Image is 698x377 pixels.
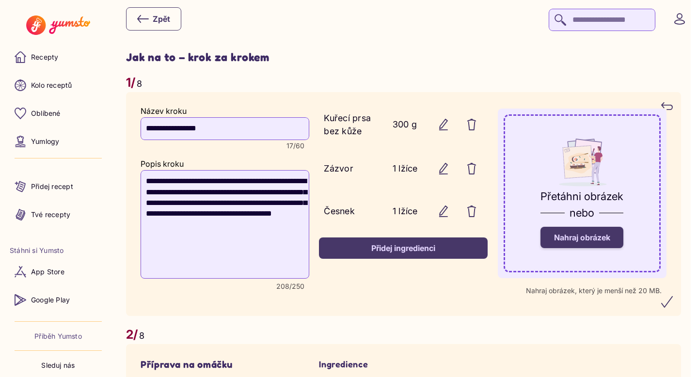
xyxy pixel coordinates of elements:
[126,326,138,344] p: 2/
[31,109,61,118] p: Oblíbené
[276,283,304,290] span: Character count
[31,295,70,305] p: Google Play
[319,237,488,259] button: Přidej ingredienci
[10,74,107,97] a: Kolo receptů
[10,130,107,153] a: Yumlogy
[137,77,142,90] p: 8
[31,52,58,62] p: Recepty
[393,162,422,175] p: 1 lžíce
[31,210,70,220] p: Tvé recepty
[26,16,90,35] img: Yumsto logo
[540,188,623,204] p: Přetáhni obrázek
[31,182,73,191] p: Přidej recept
[126,7,181,31] button: Zpět
[10,46,107,69] a: Recepty
[393,118,422,131] p: 300 g
[554,233,610,242] span: Nahraj obrázek
[10,203,107,226] a: Tvé recepty
[141,359,309,371] h4: Příprava na omáčku
[526,287,662,295] p: Nahraj obrázek, který je menší než 20 MB.
[10,102,107,125] a: Oblíbené
[41,361,75,370] p: Sleduj nás
[324,204,383,218] p: Česnek
[330,243,477,253] div: Přidej ingredienci
[10,246,107,255] li: Stáhni si Yumsto
[10,260,107,283] a: App Store
[137,13,170,25] div: Zpět
[139,329,144,342] p: 8
[126,74,136,92] p: 1/
[31,137,59,146] p: Yumlogy
[10,175,107,198] a: Přidej recept
[393,204,422,218] p: 1 lžíce
[10,288,107,312] a: Google Play
[286,142,304,150] span: Character count
[319,359,488,370] h5: Ingredience
[324,162,383,175] p: Zázvor
[141,159,184,169] label: Popis kroku
[126,50,681,64] h3: Jak na to – krok za krokem
[31,267,64,277] p: App Store
[31,80,72,90] p: Kolo receptů
[570,204,594,221] p: nebo
[34,331,82,341] a: Příběh Yumsto
[141,106,187,116] label: Název kroku
[324,111,383,138] p: Kuřecí prsa bez kůže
